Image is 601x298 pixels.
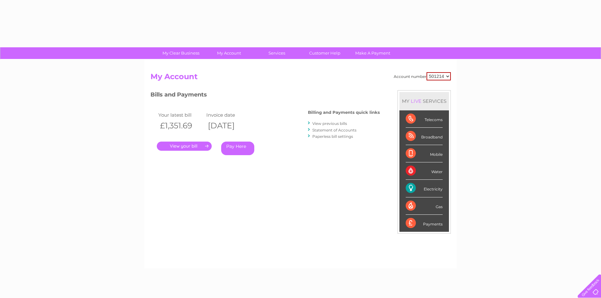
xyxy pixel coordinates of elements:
[347,47,399,59] a: Make A Payment
[150,90,380,101] h3: Bills and Payments
[205,111,253,119] td: Invoice date
[394,72,451,80] div: Account number
[312,121,347,126] a: View previous bills
[308,110,380,115] h4: Billing and Payments quick links
[203,47,255,59] a: My Account
[406,128,443,145] div: Broadband
[157,119,205,132] th: £1,351.69
[312,134,353,139] a: Paperless bill settings
[155,47,207,59] a: My Clear Business
[157,142,212,151] a: .
[150,72,451,84] h2: My Account
[406,180,443,197] div: Electricity
[410,98,423,104] div: LIVE
[406,197,443,215] div: Gas
[406,162,443,180] div: Water
[399,92,449,110] div: MY SERVICES
[251,47,303,59] a: Services
[406,215,443,232] div: Payments
[205,119,253,132] th: [DATE]
[299,47,351,59] a: Customer Help
[157,111,205,119] td: Your latest bill
[221,142,254,155] a: Pay Here
[406,145,443,162] div: Mobile
[312,128,356,132] a: Statement of Accounts
[406,110,443,128] div: Telecoms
